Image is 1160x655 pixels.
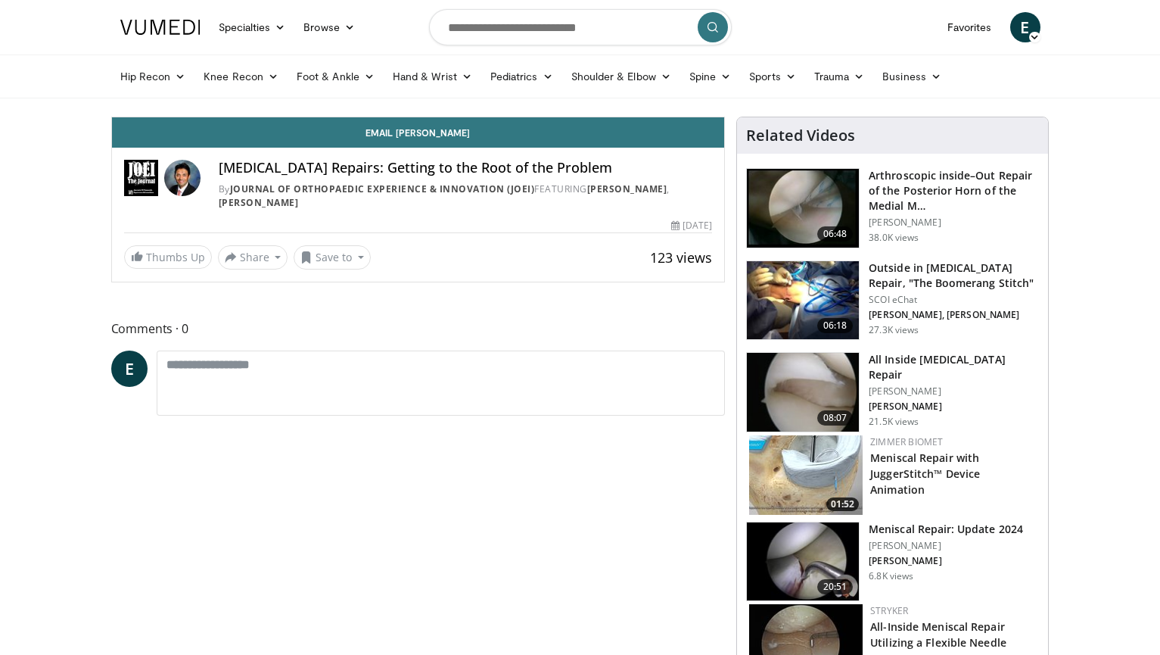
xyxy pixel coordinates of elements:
[869,232,919,244] p: 38.0K views
[869,555,1023,567] p: [PERSON_NAME]
[826,497,859,511] span: 01:52
[210,12,295,42] a: Specialties
[746,352,1039,432] a: 08:07 All Inside [MEDICAL_DATA] Repair [PERSON_NAME] [PERSON_NAME] 21.5K views
[869,168,1039,214] h3: Arthroscopic inside–Out Repair of the Posterior Horn of the Medial M…
[288,61,384,92] a: Foot & Ankle
[869,352,1039,382] h3: All Inside [MEDICAL_DATA] Repair
[1010,12,1040,42] a: E
[870,604,908,617] a: Stryker
[230,182,535,195] a: Journal of Orthopaedic Experience & Innovation (JOEI)
[294,12,364,42] a: Browse
[817,226,854,242] span: 06:48
[112,117,725,148] a: Email [PERSON_NAME]
[384,61,481,92] a: Hand & Wrist
[817,579,854,594] span: 20:51
[869,309,1039,321] p: [PERSON_NAME], [PERSON_NAME]
[219,196,299,209] a: [PERSON_NAME]
[869,294,1039,306] p: SCOI eChat
[120,20,201,35] img: VuMedi Logo
[869,324,919,336] p: 27.3K views
[869,416,919,428] p: 21.5K views
[111,319,726,338] span: Comments 0
[671,219,712,232] div: [DATE]
[746,168,1039,248] a: 06:48 Arthroscopic inside–Out Repair of the Posterior Horn of the Medial M… [PERSON_NAME] 38.0K v...
[219,160,713,176] h4: [MEDICAL_DATA] Repairs: Getting to the Root of the Problem
[740,61,805,92] a: Sports
[124,160,158,196] img: Journal of Orthopaedic Experience & Innovation (JOEI)
[749,435,863,515] a: 01:52
[817,410,854,426] span: 08:07
[650,248,712,267] span: 123 views
[869,385,1039,398] p: [PERSON_NAME]
[746,260,1039,341] a: 06:18 Outside in [MEDICAL_DATA] Repair, "The Boomerang Stitch" SCOI eChat [PERSON_NAME], [PERSON_...
[429,9,732,45] input: Search topics, interventions
[124,245,212,269] a: Thumbs Up
[219,182,713,210] div: By FEATURING ,
[481,61,562,92] a: Pediatrics
[218,245,288,270] button: Share
[194,61,288,92] a: Knee Recon
[805,61,874,92] a: Trauma
[869,401,1039,413] p: [PERSON_NAME]
[873,61,950,92] a: Business
[869,522,1023,537] h3: Meniscal Repair: Update 2024
[562,61,680,92] a: Shoulder & Elbow
[869,570,913,582] p: 6.8K views
[111,61,195,92] a: Hip Recon
[869,217,1039,229] p: [PERSON_NAME]
[587,182,667,195] a: [PERSON_NAME]
[869,540,1023,552] p: [PERSON_NAME]
[870,451,980,497] a: Meniscal Repair with JuggerStitch™ Device Animation
[294,245,371,270] button: Save to
[746,522,1039,602] a: 20:51 Meniscal Repair: Update 2024 [PERSON_NAME] [PERSON_NAME] 6.8K views
[164,160,201,196] img: Avatar
[870,619,1006,650] a: All-Inside Meniscal Repair Utilizing a Flexible Needle
[747,353,859,432] img: heCDP4pTuni5z6vX4xMDoxOjA4MTsiGN.150x105_q85_crop-smart_upscale.jpg
[680,61,740,92] a: Spine
[749,435,863,515] img: 50c219b3-c08f-4b6c-9bf8-c5ca6333d247.150x105_q85_crop-smart_upscale.jpg
[938,12,1001,42] a: Favorites
[747,169,859,248] img: baen_1.png.150x105_q85_crop-smart_upscale.jpg
[747,261,859,340] img: Vx8lr-LI9TPdNKgn5hMDoxOm1xO-1jSC.150x105_q85_crop-smart_upscale.jpg
[817,318,854,333] span: 06:18
[111,351,148,387] a: E
[747,522,859,601] img: 106a3a39-ec7f-4e65-a126-9a23cf1eacd5.150x105_q85_crop-smart_upscale.jpg
[870,435,943,448] a: Zimmer Biomet
[746,126,855,145] h4: Related Videos
[869,260,1039,291] h3: Outside in [MEDICAL_DATA] Repair, "The Boomerang Stitch"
